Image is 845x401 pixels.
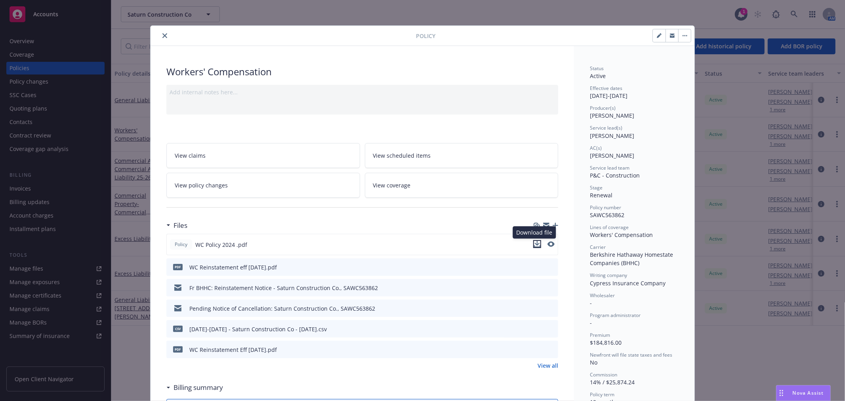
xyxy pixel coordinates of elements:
span: No [590,359,597,366]
div: Pending Notice of Cancellation: Saturn Construction Co., SAWC563862 [189,304,375,313]
span: 14% / $25,874.24 [590,378,635,386]
span: - [590,319,592,327]
span: Policy [173,241,189,248]
span: Policy [416,32,435,40]
span: Policy term [590,391,614,398]
span: View claims [175,151,206,160]
span: Effective dates [590,85,622,92]
a: View claims [166,143,360,168]
a: View all [538,361,558,370]
span: $184,816.00 [590,339,622,346]
a: View policy changes [166,173,360,198]
button: preview file [548,325,555,333]
span: View policy changes [175,181,228,189]
div: Billing summary [166,382,223,393]
span: Newfront will file state taxes and fees [590,351,672,358]
div: Drag to move [776,386,786,401]
div: Fr BHHC: Reinstatement Notice - Saturn Construction Co., SAWC563862 [189,284,378,292]
span: Policy number [590,204,621,211]
span: Active [590,72,606,80]
div: [DATE] - [DATE] [590,85,679,100]
button: download file [535,284,542,292]
span: AC(s) [590,145,602,151]
div: WC Reinstatement eff [DATE].pdf [189,263,277,271]
span: pdf [173,346,183,352]
span: View coverage [373,181,411,189]
span: WC Policy 2024 .pdf [195,241,247,249]
button: preview file [548,346,555,354]
span: P&C - Construction [590,172,640,179]
div: Files [166,220,187,231]
a: View scheduled items [365,143,559,168]
button: download file [535,304,542,313]
button: preview file [547,240,555,249]
span: [PERSON_NAME] [590,112,634,119]
span: Lines of coverage [590,224,629,231]
span: Service lead(s) [590,124,622,131]
button: download file [533,240,541,249]
span: - [590,299,592,307]
button: download file [535,325,542,333]
span: Wholesaler [590,292,615,299]
div: WC Reinstatement Eff [DATE].pdf [189,346,277,354]
span: Berkshire Hathaway Homestate Companies (BHHC) [590,251,675,267]
button: download file [533,240,541,248]
span: Commission [590,371,617,378]
span: csv [173,326,183,332]
button: preview file [548,263,555,271]
button: download file [535,263,542,271]
button: close [160,31,170,40]
button: preview file [548,304,555,313]
span: Renewal [590,191,612,199]
span: Status [590,65,604,72]
span: Stage [590,184,603,191]
span: Cypress Insurance Company [590,279,666,287]
div: Download file [513,226,556,239]
span: pdf [173,264,183,270]
a: View coverage [365,173,559,198]
button: Nova Assist [776,385,831,401]
span: Carrier [590,244,606,250]
span: Workers' Compensation [590,231,653,239]
span: Nova Assist [793,390,824,396]
span: Premium [590,332,610,338]
h3: Billing summary [174,382,223,393]
button: preview file [548,284,555,292]
span: [PERSON_NAME] [590,132,634,139]
div: Workers' Compensation [166,65,558,78]
button: download file [535,346,542,354]
span: [PERSON_NAME] [590,152,634,159]
button: preview file [547,241,555,247]
span: Writing company [590,272,627,279]
span: Program administrator [590,312,641,319]
div: [DATE]-[DATE] - Saturn Construction Co - [DATE].csv [189,325,327,333]
span: SAWC563862 [590,211,624,219]
h3: Files [174,220,187,231]
span: Producer(s) [590,105,616,111]
span: View scheduled items [373,151,431,160]
span: Service lead team [590,164,629,171]
div: Add internal notes here... [170,88,555,96]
